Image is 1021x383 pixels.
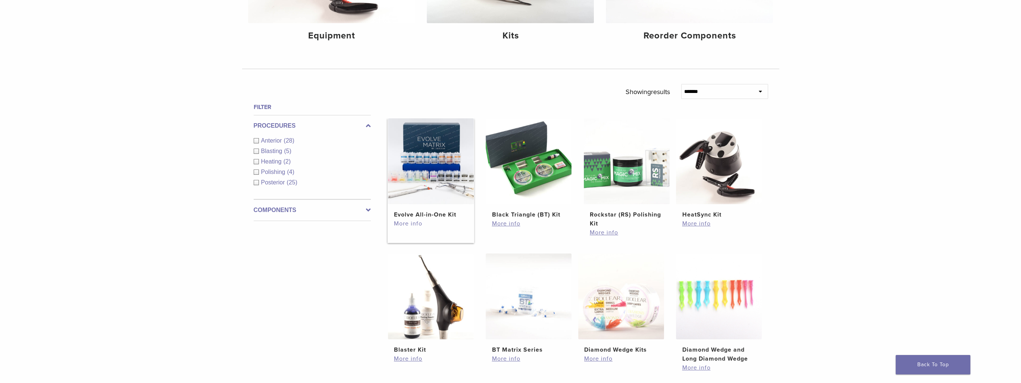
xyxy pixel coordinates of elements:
[896,355,970,374] a: Back To Top
[676,118,762,204] img: HeatSync Kit
[590,228,664,237] a: More info
[676,118,762,219] a: HeatSync KitHeatSync Kit
[486,118,571,204] img: Black Triangle (BT) Kit
[626,84,670,100] p: Showing results
[583,118,670,228] a: Rockstar (RS) Polishing KitRockstar (RS) Polishing Kit
[254,103,371,112] h4: Filter
[492,219,566,228] a: More info
[394,345,468,354] h2: Blaster Kit
[261,137,284,144] span: Anterior
[394,354,468,363] a: More info
[584,354,658,363] a: More info
[261,148,284,154] span: Blasting
[676,253,762,363] a: Diamond Wedge and Long Diamond WedgeDiamond Wedge and Long Diamond Wedge
[578,253,665,354] a: Diamond Wedge KitsDiamond Wedge Kits
[284,148,291,154] span: (5)
[433,29,588,43] h4: Kits
[485,253,572,354] a: BT Matrix SeriesBT Matrix Series
[492,210,566,219] h2: Black Triangle (BT) Kit
[284,158,291,165] span: (2)
[578,253,664,339] img: Diamond Wedge Kits
[254,121,371,130] label: Procedures
[261,158,284,165] span: Heating
[584,345,658,354] h2: Diamond Wedge Kits
[394,210,468,219] h2: Evolve All-in-One Kit
[388,118,474,204] img: Evolve All-in-One Kit
[261,179,287,186] span: Posterior
[682,219,756,228] a: More info
[492,345,566,354] h2: BT Matrix Series
[682,345,756,363] h2: Diamond Wedge and Long Diamond Wedge
[254,206,371,215] label: Components
[612,29,767,43] h4: Reorder Components
[388,118,475,219] a: Evolve All-in-One KitEvolve All-in-One Kit
[590,210,664,228] h2: Rockstar (RS) Polishing Kit
[388,253,474,339] img: Blaster Kit
[682,363,756,372] a: More info
[394,219,468,228] a: More info
[584,118,670,204] img: Rockstar (RS) Polishing Kit
[676,253,762,339] img: Diamond Wedge and Long Diamond Wedge
[485,118,572,219] a: Black Triangle (BT) KitBlack Triangle (BT) Kit
[287,179,297,186] span: (25)
[492,354,566,363] a: More info
[682,210,756,219] h2: HeatSync Kit
[254,29,409,43] h4: Equipment
[486,253,571,339] img: BT Matrix Series
[261,169,287,175] span: Polishing
[284,137,294,144] span: (28)
[388,253,475,354] a: Blaster KitBlaster Kit
[287,169,294,175] span: (4)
